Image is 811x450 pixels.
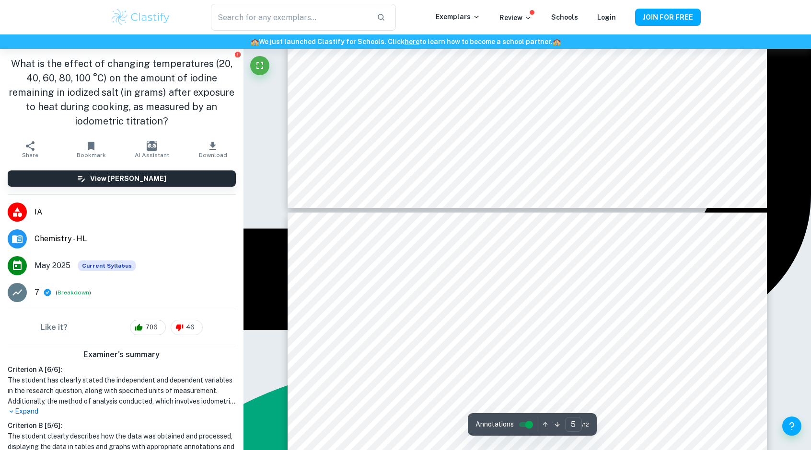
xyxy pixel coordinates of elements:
button: AI Assistant [122,136,183,163]
span: Share [22,152,38,158]
button: JOIN FOR FREE [635,9,701,26]
span: ( ) [56,288,91,297]
span: Bookmark [77,152,106,158]
button: Download [183,136,243,163]
img: Clastify logo [110,8,171,27]
span: Current Syllabus [78,260,136,271]
span: Download [199,152,227,158]
p: 7 [35,287,39,298]
input: Search for any exemplars... [211,4,369,31]
span: May 2025 [35,260,70,271]
h6: Examiner's summary [4,349,240,360]
div: 706 [130,320,166,335]
span: 🏫 [553,38,561,45]
p: Expand [8,406,236,416]
div: 46 [171,320,203,335]
a: here [405,38,419,45]
h6: Like it? [41,322,68,333]
span: / 12 [582,420,589,429]
p: Review [499,12,532,23]
h6: We just launched Clastify for Schools. Click to learn how to become a school partner. [2,36,809,47]
h6: Criterion A [ 6 / 6 ]: [8,364,236,375]
a: Schools [551,13,578,21]
div: This exemplar is based on the current syllabus. Feel free to refer to it for inspiration/ideas wh... [78,260,136,271]
button: Report issue [234,51,242,58]
button: Bookmark [61,136,122,163]
h6: Criterion B [ 5 / 6 ]: [8,420,236,431]
span: Chemistry - HL [35,233,236,245]
button: Fullscreen [250,56,269,75]
span: 🏫 [251,38,259,45]
span: Annotations [475,419,514,429]
span: IA [35,206,236,218]
button: Help and Feedback [782,416,801,436]
button: Breakdown [58,288,89,297]
span: 46 [181,323,200,332]
span: AI Assistant [135,152,169,158]
button: View [PERSON_NAME] [8,170,236,187]
span: 706 [140,323,163,332]
h1: The student has clearly stated the independent and dependent variables in the research question, ... [8,375,236,406]
img: AI Assistant [147,141,157,151]
h6: View [PERSON_NAME] [90,173,166,184]
h1: What is the effect of changing temperatures (20, 40, 60, 80, 100 °C) on the amount of iodine rema... [8,56,236,128]
a: Login [597,13,616,21]
p: Exemplars [436,11,480,22]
